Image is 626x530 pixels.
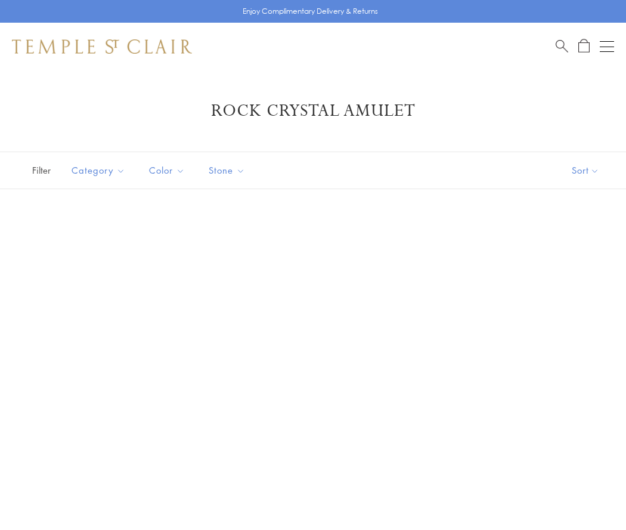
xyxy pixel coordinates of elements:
[556,39,568,54] a: Search
[203,163,254,178] span: Stone
[143,163,194,178] span: Color
[140,157,194,184] button: Color
[600,39,614,54] button: Open navigation
[30,100,596,122] h1: Rock Crystal Amulet
[12,39,192,54] img: Temple St. Clair
[63,157,134,184] button: Category
[243,5,378,17] p: Enjoy Complimentary Delivery & Returns
[578,39,590,54] a: Open Shopping Bag
[66,163,134,178] span: Category
[200,157,254,184] button: Stone
[545,152,626,189] button: Show sort by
